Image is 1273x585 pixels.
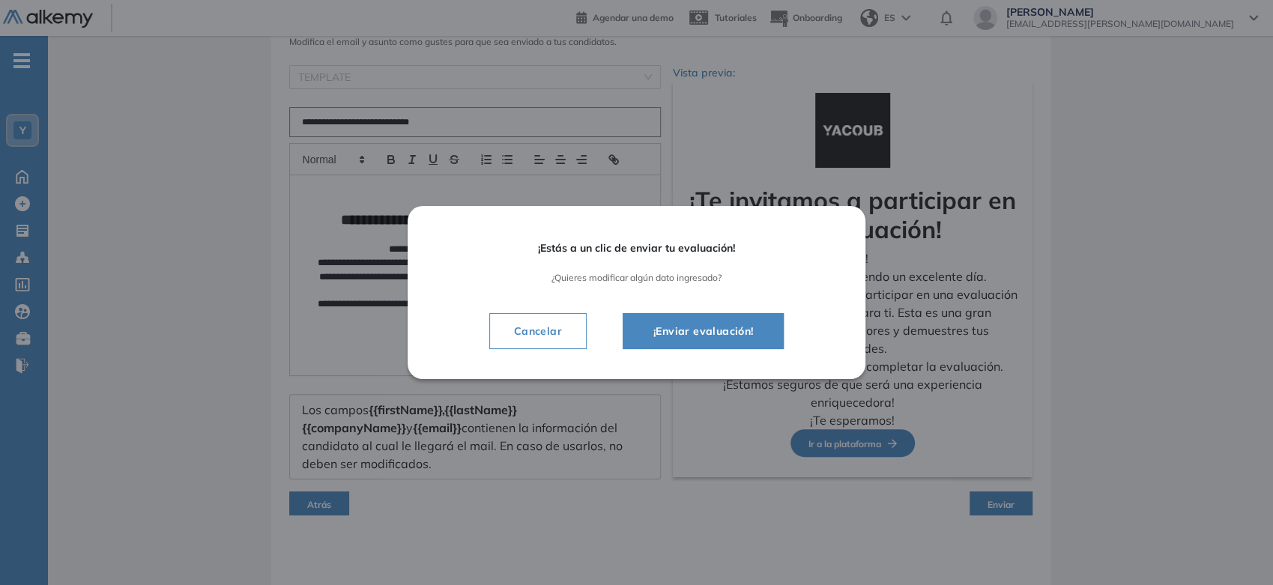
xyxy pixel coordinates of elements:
[1198,513,1273,585] div: Widget de chat
[623,313,784,349] button: ¡Enviar evaluación!
[502,322,574,340] span: Cancelar
[489,313,587,349] button: Cancelar
[450,273,823,283] span: ¿Quieres modificar algún dato ingresado?
[641,322,766,340] span: ¡Enviar evaluación!
[1198,513,1273,585] iframe: Chat Widget
[450,242,823,255] span: ¡Estás a un clic de enviar tu evaluación!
